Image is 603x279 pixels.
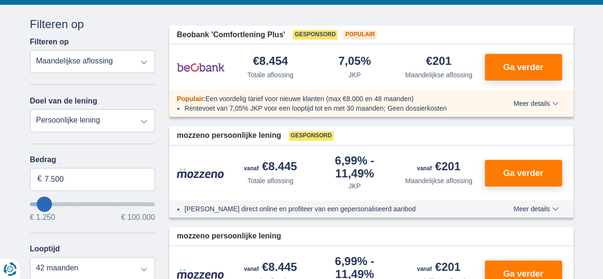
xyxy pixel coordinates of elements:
span: Meer details [513,206,558,212]
img: product.pl.alt Mozzeno [177,269,225,279]
div: Maandelijkse aflossing [405,70,472,80]
div: Totale aflossing [247,176,294,186]
img: product.pl.alt Mozzeno [177,168,225,178]
div: €201 [417,261,460,275]
div: €201 [426,55,451,68]
div: €8.454 [253,55,288,68]
label: Doel van de lening [30,97,97,105]
div: 6,99% [317,155,393,179]
span: mozzeno persoonlijke lening [177,130,281,141]
input: wantToBorrow [30,202,155,206]
span: € [38,174,42,185]
div: €8.445 [244,261,297,275]
li: [PERSON_NAME] direct online en profiteer van een gepersonaliseerd aanbod [184,204,479,214]
div: JKP [348,181,361,191]
span: Ga verder [503,269,543,278]
span: € 1.250 [30,214,55,221]
div: Totale aflossing [247,70,294,80]
span: Ga verder [503,169,543,177]
span: mozzeno persoonlijke lening [177,231,281,242]
button: Ga verder [485,160,562,186]
span: Populair [343,30,377,40]
div: Filteren op [30,16,155,32]
span: Gesponsord [293,30,337,40]
li: Rentevoet van 7,05% JKP voor een looptijd tot en met 30 maanden; Geen dossierkosten [184,103,479,113]
span: Beobank 'Comfortlening Plus' [177,30,285,41]
span: Gesponsord [289,131,334,141]
div: €201 [417,161,460,174]
button: Meer details [506,205,565,213]
div: : [169,94,486,103]
span: Een voordelig tarief voor nieuwe klanten (max €8.000 en 48 maanden) [205,95,414,103]
label: Looptijd [30,245,60,253]
span: Ga verder [503,63,543,72]
span: Meer details [513,100,558,107]
label: Filteren op [30,38,69,46]
div: JKP [348,70,361,80]
span: Populair [177,95,204,103]
div: €8.445 [244,161,297,174]
label: Bedrag [30,155,155,164]
div: Maandelijkse aflossing [405,176,472,186]
div: 7,05% [338,55,371,68]
span: € 100.000 [121,214,155,221]
img: product.pl.alt Beobank [177,55,225,79]
button: Ga verder [485,54,562,81]
button: Meer details [506,100,565,107]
